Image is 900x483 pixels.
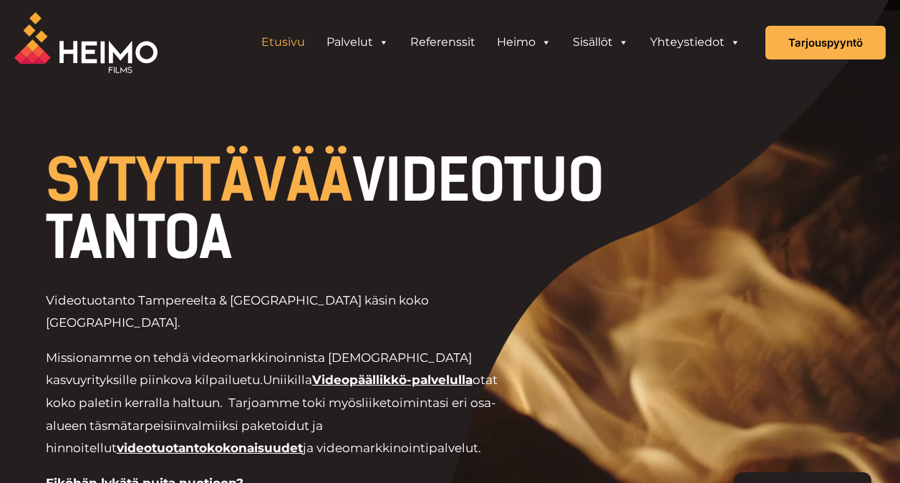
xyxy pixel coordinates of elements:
[117,441,303,455] a: videotuotantokokonaisuudet
[46,290,521,335] p: Videotuotanto Tampereelta & [GEOGRAPHIC_DATA] käsin koko [GEOGRAPHIC_DATA].
[46,146,352,215] span: SYTYTTÄVÄÄ
[46,152,619,267] h1: VIDEOTUOTANTOA
[243,28,758,57] aside: Header Widget 1
[46,347,521,460] p: Missionamme on tehdä videomarkkinoinnista [DEMOGRAPHIC_DATA] kasvuyrityksille piinkova kilpailuetu.
[400,28,486,57] a: Referenssit
[639,28,751,57] a: Yhteystiedot
[263,373,312,387] span: Uniikilla
[765,26,886,59] a: Tarjouspyyntö
[303,441,481,455] span: ja videomarkkinointipalvelut.
[46,419,323,456] span: valmiiksi paketoidut ja hinnoitellut
[46,396,496,433] span: liiketoimintasi eri osa-alueen täsmätarpeisiin
[312,373,473,387] a: Videopäällikkö-palvelulla
[486,28,562,57] a: Heimo
[562,28,639,57] a: Sisällöt
[316,28,400,57] a: Palvelut
[251,28,316,57] a: Etusivu
[14,12,158,73] img: Heimo Filmsin logo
